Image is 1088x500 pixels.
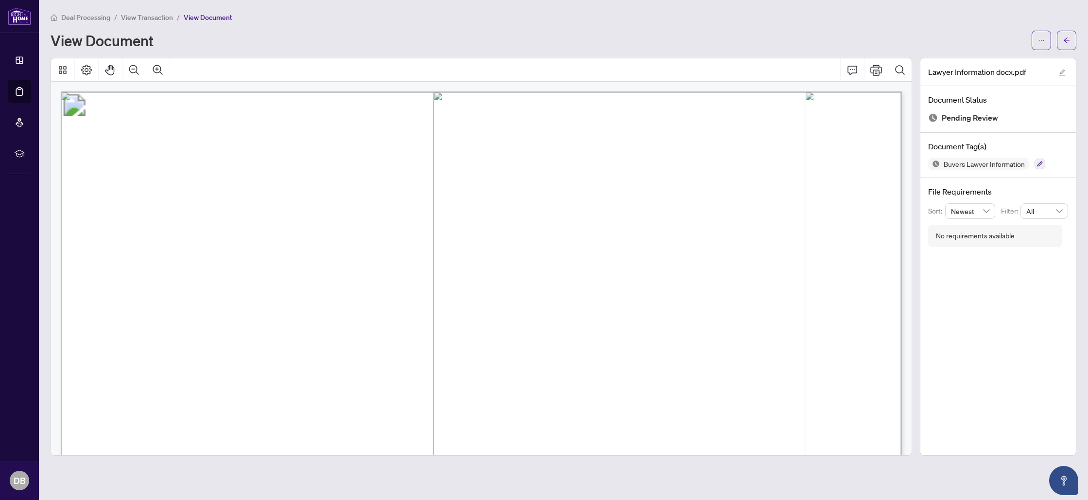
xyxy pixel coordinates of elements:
span: View Document [184,13,232,22]
span: arrow-left [1063,37,1070,44]
p: Filter: [1001,206,1020,216]
span: Pending Review [942,111,998,125]
h1: View Document [51,33,154,48]
h4: Document Status [928,94,1068,106]
span: DB [14,474,26,487]
span: Lawyer Information docx.pdf [928,66,1026,78]
div: No requirements available [936,231,1015,241]
h4: File Requirements [928,186,1068,197]
li: / [177,12,180,23]
img: Document Status [928,113,938,123]
img: logo [8,7,31,25]
img: Status Icon [928,158,940,170]
span: home [51,14,57,21]
span: edit [1059,69,1066,76]
button: Open asap [1049,466,1078,495]
span: View Transaction [121,13,173,22]
span: ellipsis [1038,37,1045,44]
span: Deal Processing [61,13,110,22]
li: / [114,12,117,23]
span: Newest [951,204,990,218]
span: All [1026,204,1062,218]
span: Buyers Lawyer Information [940,161,1029,167]
p: Sort: [928,206,945,216]
h4: Document Tag(s) [928,141,1068,152]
